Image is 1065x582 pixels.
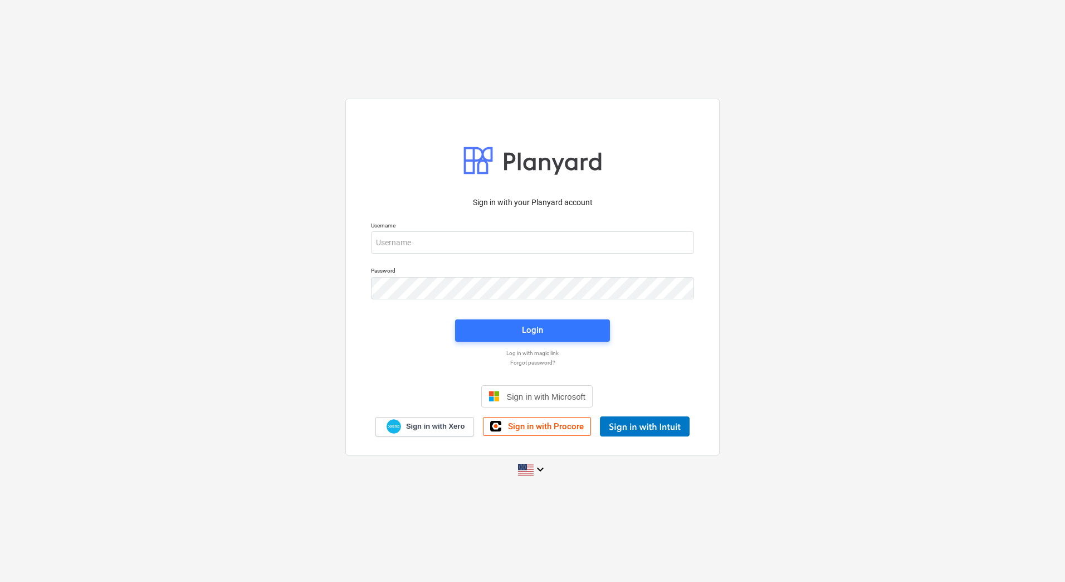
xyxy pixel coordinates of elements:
a: Sign in with Xero [375,417,475,437]
span: Sign in with Xero [406,421,465,431]
a: Log in with magic link [365,350,700,357]
div: Login [522,323,543,337]
img: Microsoft logo [488,391,500,402]
p: Password [371,267,694,277]
a: Forgot password? [365,359,700,366]
button: Login [455,319,610,342]
p: Sign in with your Planyard account [371,197,694,208]
span: Sign in with Microsoft [506,392,585,401]
img: Xero logo [387,419,401,434]
p: Username [371,222,694,231]
input: Username [371,231,694,254]
i: keyboard_arrow_down [534,463,547,476]
span: Sign in with Procore [508,421,584,431]
a: Sign in with Procore [483,417,591,436]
